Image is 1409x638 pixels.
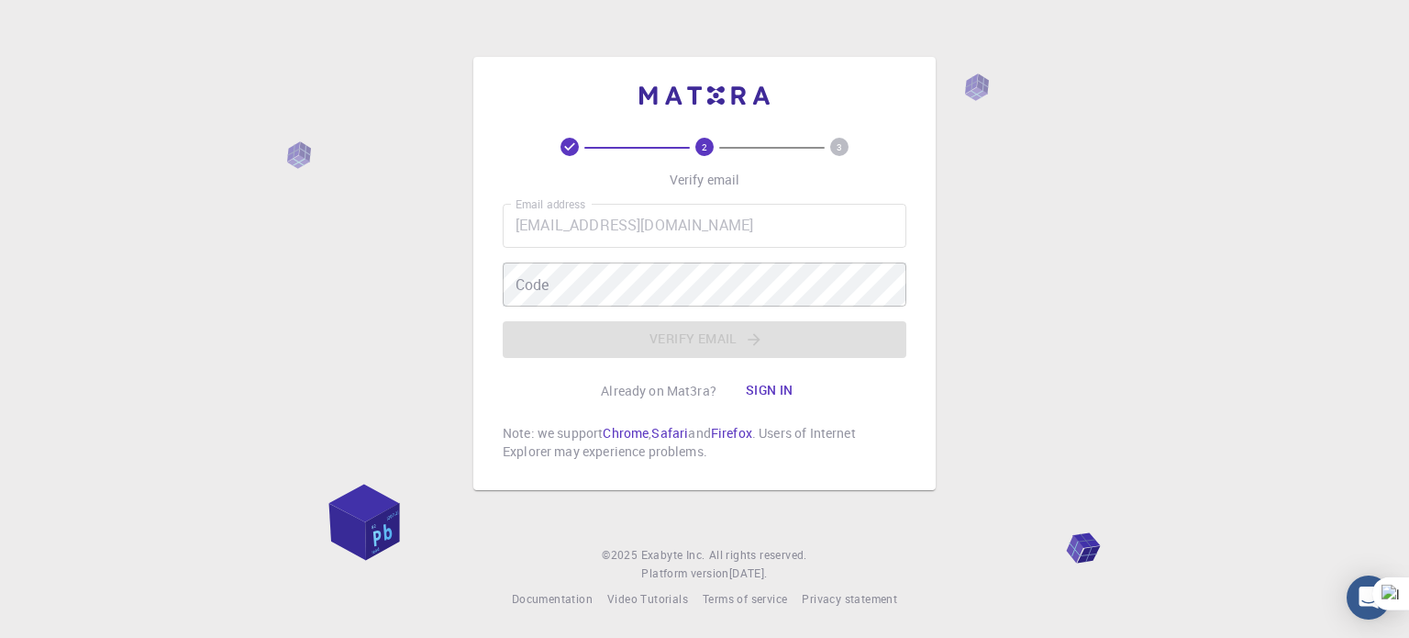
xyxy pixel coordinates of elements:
span: Documentation [512,591,593,606]
p: Note: we support , and . Users of Internet Explorer may experience problems. [503,424,906,461]
span: [DATE] . [729,565,768,580]
p: Already on Mat3ra? [601,382,716,400]
span: Platform version [641,565,728,583]
span: Privacy statement [802,591,897,606]
a: Firefox [711,424,752,442]
span: Exabyte Inc. [641,547,705,562]
a: Privacy statement [802,590,897,609]
text: 3 [837,140,842,153]
span: All rights reserved. [709,546,807,565]
span: Terms of service [703,591,787,606]
a: Terms of service [703,590,787,609]
div: Open Intercom Messenger [1347,576,1391,620]
a: Exabyte Inc. [641,546,705,565]
span: Video Tutorials [607,591,688,606]
a: Video Tutorials [607,590,688,609]
a: Safari [651,424,688,442]
p: Verify email [670,171,740,189]
a: Chrome [603,424,649,442]
a: Documentation [512,590,593,609]
label: Email address [516,196,585,212]
text: 2 [702,140,707,153]
a: [DATE]. [729,565,768,583]
span: © 2025 [602,546,640,565]
button: Sign in [731,373,808,409]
